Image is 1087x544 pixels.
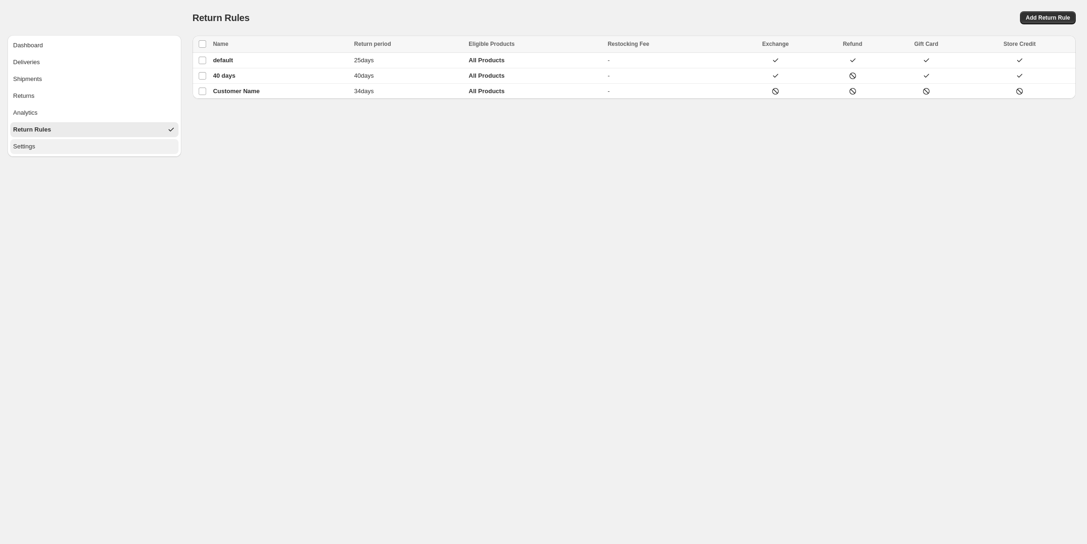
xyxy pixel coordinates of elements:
[605,53,732,68] td: -
[354,72,374,79] span: 40 days
[193,13,250,23] span: Return Rules
[13,91,35,101] div: Returns
[1004,41,1036,47] span: Store Credit
[354,41,391,47] span: Return period
[10,139,179,154] button: Settings
[13,125,51,134] div: Return Rules
[354,88,374,95] span: 34 days
[13,41,43,50] div: Dashboard
[13,108,37,118] div: Analytics
[605,68,732,84] td: -
[13,58,40,67] div: Deliveries
[10,88,179,103] button: Returns
[13,142,35,151] div: Settings
[762,41,789,47] span: Exchange
[10,122,179,137] button: Return Rules
[469,57,505,64] strong: All Products
[10,105,179,120] button: Analytics
[10,72,179,87] button: Shipments
[843,41,862,47] span: Refund
[213,41,229,47] span: Name
[914,41,938,47] span: Gift Card
[213,88,260,95] span: Customer Name
[13,74,42,84] div: Shipments
[213,72,236,79] span: 40 days
[213,57,233,64] span: default
[10,38,179,53] button: Dashboard
[1026,14,1070,22] span: Add Return Rule
[608,41,649,47] span: Restocking Fee
[469,41,514,47] span: Eligible Products
[354,57,374,64] span: 25 days
[605,84,732,99] td: -
[10,55,179,70] button: Deliveries
[469,88,505,95] strong: All Products
[469,72,505,79] strong: All Products
[1020,11,1076,24] button: Add Return Rule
